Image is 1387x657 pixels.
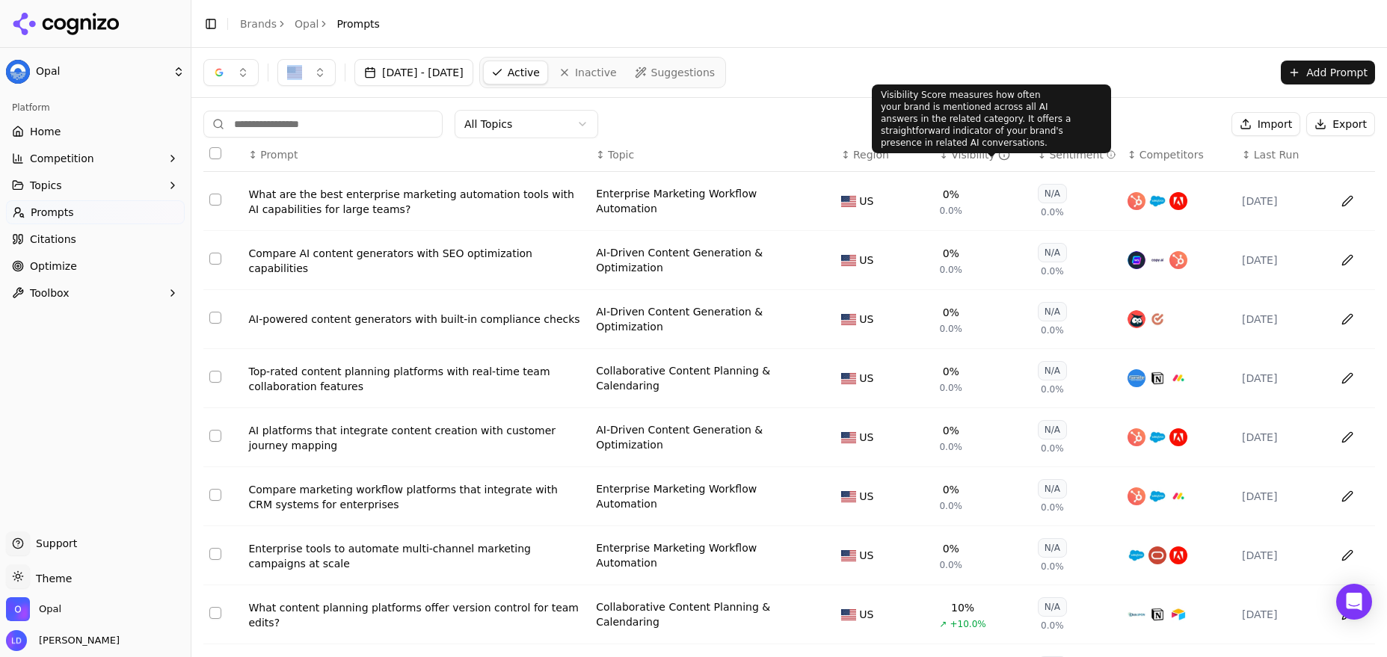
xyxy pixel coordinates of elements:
img: hubspot [1169,251,1187,269]
a: Brands [240,18,277,30]
img: hubspot [1128,428,1145,446]
th: sentiment [1032,138,1122,172]
button: Select row 2 [209,253,221,265]
a: Citations [6,227,185,251]
span: Competition [30,151,94,166]
span: Home [30,124,61,139]
img: airtable [1169,605,1187,623]
span: Optimize [30,259,77,274]
img: Opal [6,597,30,621]
span: Prompts [31,205,74,220]
nav: breadcrumb [240,16,380,31]
button: Select row 3 [209,312,221,324]
a: Compare marketing workflow platforms that integrate with CRM systems for enterprises [248,482,584,512]
span: 0.0% [939,264,962,276]
a: Prompts [6,200,185,224]
span: US [859,194,873,209]
img: notion [1148,369,1166,387]
span: US [859,430,873,445]
img: US flag [841,255,856,266]
div: N/A [1038,420,1067,439]
div: 0% [943,305,959,320]
th: brandMentionRate [933,138,1031,172]
div: Collaborative Content Planning & Calendaring [596,363,811,393]
span: US [859,489,873,504]
span: Toolbox [30,286,70,300]
span: Last Run [1254,147,1299,162]
button: Edit in sheet [1335,189,1359,213]
button: Import [1231,112,1300,136]
img: adobe [1169,192,1187,210]
img: salesforce [1148,487,1166,505]
div: 0% [943,541,959,556]
span: ↗ [939,618,947,630]
div: 10% [951,600,974,615]
span: 0.0% [939,382,962,394]
span: [PERSON_NAME] [33,634,120,647]
span: 0.0% [939,441,962,453]
button: Open user button [6,630,120,651]
span: Prompt [260,147,298,162]
button: Toolbox [6,281,185,305]
div: Enterprise tools to automate multi-channel marketing campaigns at scale [248,541,584,571]
span: Active [508,65,540,80]
div: N/A [1038,184,1067,203]
a: Inactive [551,61,624,84]
span: 0.0% [1041,383,1064,395]
th: Last Run [1236,138,1326,172]
img: adobe [1169,546,1187,564]
div: ↕Last Run [1242,147,1320,162]
div: ↕Topic [596,147,829,162]
div: AI-powered content generators with built-in compliance checks [248,312,584,327]
div: Visibility [951,147,1010,162]
div: 0% [943,423,959,438]
a: AI platforms that integrate content creation with customer journey mapping [248,423,584,453]
button: Edit in sheet [1335,484,1359,508]
img: US flag [841,196,856,207]
img: monday.com [1169,487,1187,505]
img: US flag [841,550,856,561]
div: Sentiment [1049,147,1116,162]
a: AI-Driven Content Generation & Optimization [596,304,811,334]
div: N/A [1038,302,1067,321]
span: Prompts [336,16,380,31]
img: Opal [6,60,30,84]
button: Edit in sheet [1335,366,1359,390]
div: ↕Prompt [248,147,584,162]
button: Select row 4 [209,371,221,383]
img: salesforce [1148,192,1166,210]
div: [DATE] [1242,430,1320,445]
img: US flag [841,373,856,384]
span: US [859,548,873,563]
span: Inactive [575,65,617,80]
div: ↕Competitors [1128,147,1230,162]
img: copy.ai [1148,251,1166,269]
span: 0.0% [939,559,962,571]
img: salesforce [1148,428,1166,446]
span: +10.0% [950,618,986,630]
span: Opal [39,602,61,616]
a: Optimize [6,254,185,278]
th: Topic [590,138,835,172]
button: Select row 6 [209,489,221,501]
a: What content planning platforms offer version control for team edits? [248,600,584,630]
button: Select row 8 [209,607,221,619]
span: 0.0% [939,323,962,335]
a: AI-Driven Content Generation & Optimization [596,245,811,275]
a: Enterprise Marketing Workflow Automation [596,186,811,216]
div: Open Intercom Messenger [1336,584,1372,620]
div: ↕Visibility [939,147,1025,162]
span: 0.0% [1041,442,1064,454]
a: Collaborative Content Planning & Calendaring [596,599,811,629]
a: Top-rated content planning platforms with real-time team collaboration features [248,364,584,394]
img: Lee Dussinger [6,630,27,651]
span: 0.0% [1041,265,1064,277]
div: 0% [943,482,959,497]
img: oracle [1148,546,1166,564]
